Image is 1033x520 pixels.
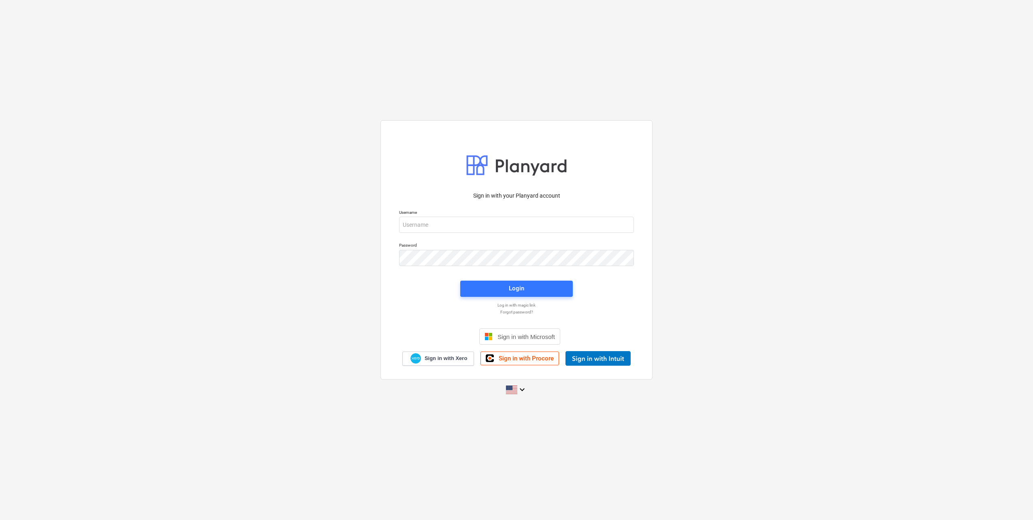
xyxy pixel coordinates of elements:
span: Sign in with Xero [425,355,467,362]
i: keyboard_arrow_down [517,385,527,394]
p: Password [399,243,634,249]
p: Sign in with your Planyard account [399,192,634,200]
p: Username [399,210,634,217]
a: Sign in with Procore [480,352,559,365]
a: Log in with magic link [395,303,638,308]
div: Login [509,283,524,294]
img: Microsoft logo [485,332,493,341]
input: Username [399,217,634,233]
img: Xero logo [410,353,421,364]
a: Sign in with Xero [402,352,474,366]
button: Login [460,281,573,297]
a: Forgot password? [395,309,638,315]
span: Sign in with Procore [499,355,554,362]
span: Sign in with Microsoft [497,333,555,340]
